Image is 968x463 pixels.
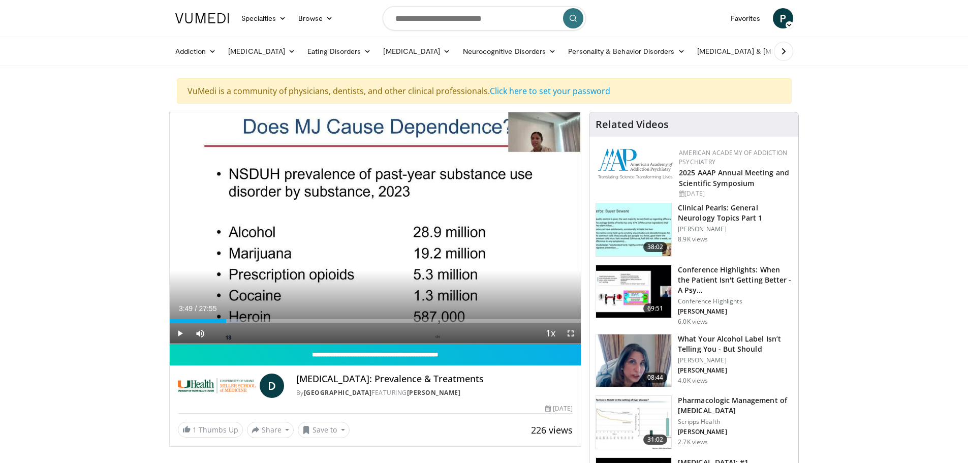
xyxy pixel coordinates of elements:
div: Progress Bar [170,319,581,323]
button: Fullscreen [560,323,581,344]
span: 31:02 [643,435,668,445]
div: [DATE] [545,404,573,413]
a: P [773,8,793,28]
input: Search topics, interventions [383,6,586,30]
video-js: Video Player [170,112,581,344]
a: Neurocognitive Disorders [457,41,563,61]
a: D [260,374,284,398]
a: Click here to set your password [490,85,610,97]
a: Specialties [235,8,293,28]
h3: Clinical Pearls: General Neurology Topics Part 1 [678,203,792,223]
button: Mute [190,323,210,344]
img: 3c46fb29-c319-40f0-ac3f-21a5db39118c.png.150x105_q85_crop-smart_upscale.png [596,334,671,387]
button: Playback Rate [540,323,560,344]
a: American Academy of Addiction Psychiatry [679,148,787,166]
span: 1 [193,425,197,435]
p: [PERSON_NAME] [678,366,792,375]
a: [MEDICAL_DATA] [377,41,456,61]
a: [GEOGRAPHIC_DATA] [304,388,372,397]
span: 3:49 [179,304,193,313]
a: 38:02 Clinical Pearls: General Neurology Topics Part 1 [PERSON_NAME] 8.9K views [596,203,792,257]
div: VuMedi is a community of physicians, dentists, and other clinical professionals. [177,78,792,104]
a: 2025 AAAP Annual Meeting and Scientific Symposium [679,168,789,188]
button: Play [170,323,190,344]
a: Browse [292,8,339,28]
div: [DATE] [679,189,790,198]
button: Share [247,422,294,438]
p: Conference Highlights [678,297,792,305]
span: 69:51 [643,303,668,314]
a: Addiction [169,41,223,61]
a: Personality & Behavior Disorders [562,41,691,61]
div: By FEATURING [296,388,573,397]
a: 08:44 What Your Alcohol Label Isn’t Telling You - But Should [PERSON_NAME] [PERSON_NAME] 4.0K views [596,334,792,388]
p: 2.7K views [678,438,708,446]
p: [PERSON_NAME] [678,356,792,364]
a: 69:51 Conference Highlights: When the Patient Isn't Getting Better - A Psy… Conference Highlights... [596,265,792,326]
a: [MEDICAL_DATA] & [MEDICAL_DATA] [691,41,836,61]
a: [MEDICAL_DATA] [222,41,301,61]
img: VuMedi Logo [175,13,229,23]
img: University of Miami [178,374,256,398]
h3: Conference Highlights: When the Patient Isn't Getting Better - A Psy… [678,265,792,295]
p: [PERSON_NAME] [678,307,792,316]
span: 08:44 [643,373,668,383]
a: Favorites [725,8,767,28]
p: 4.0K views [678,377,708,385]
p: 6.0K views [678,318,708,326]
h3: What Your Alcohol Label Isn’t Telling You - But Should [678,334,792,354]
p: [PERSON_NAME] [678,428,792,436]
h3: Pharmacologic Management of [MEDICAL_DATA] [678,395,792,416]
span: / [195,304,197,313]
a: [PERSON_NAME] [407,388,461,397]
img: 4362ec9e-0993-4580-bfd4-8e18d57e1d49.150x105_q85_crop-smart_upscale.jpg [596,265,671,318]
button: Save to [298,422,350,438]
p: 8.9K views [678,235,708,243]
p: [PERSON_NAME] [678,225,792,233]
span: 27:55 [199,304,216,313]
span: 226 views [531,424,573,436]
img: 91ec4e47-6cc3-4d45-a77d-be3eb23d61cb.150x105_q85_crop-smart_upscale.jpg [596,203,671,256]
a: 1 Thumbs Up [178,422,243,438]
img: f7c290de-70ae-47e0-9ae1-04035161c232.png.150x105_q85_autocrop_double_scale_upscale_version-0.2.png [598,148,674,179]
h4: Related Videos [596,118,669,131]
a: Eating Disorders [301,41,377,61]
span: 38:02 [643,242,668,252]
h4: [MEDICAL_DATA]: Prevalence & Treatments [296,374,573,385]
a: 31:02 Pharmacologic Management of [MEDICAL_DATA] Scripps Health [PERSON_NAME] 2.7K views [596,395,792,449]
img: b20a009e-c028-45a8-b15f-eefb193e12bc.150x105_q85_crop-smart_upscale.jpg [596,396,671,449]
p: Scripps Health [678,418,792,426]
